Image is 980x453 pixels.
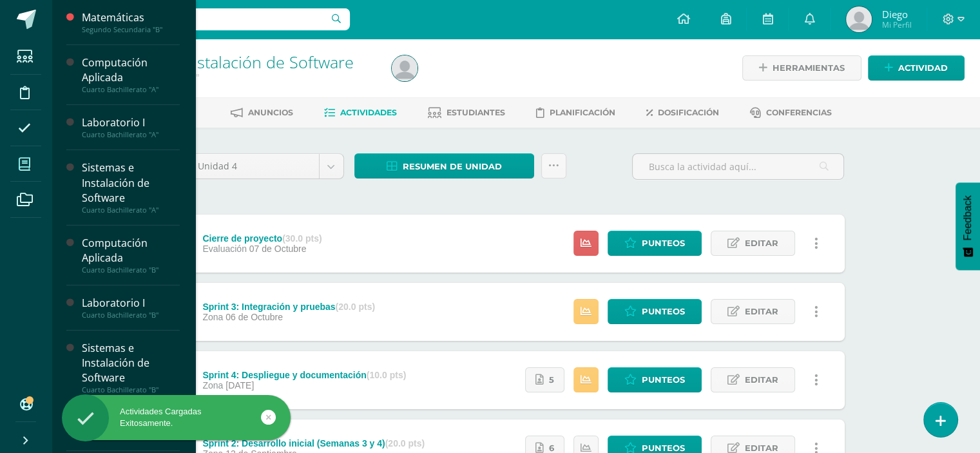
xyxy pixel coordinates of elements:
[846,6,872,32] img: e1ecaa63abbcd92f15e98e258f47b918.png
[745,231,778,255] span: Editar
[82,115,180,139] a: Laboratorio ICuarto Bachillerato "A"
[536,102,615,123] a: Planificación
[202,244,247,254] span: Evaluación
[202,370,406,380] div: Sprint 4: Despliegue y documentación
[202,380,223,390] span: Zona
[956,182,980,270] button: Feedback - Mostrar encuesta
[336,302,375,312] strong: (20.0 pts)
[642,231,685,255] span: Punteos
[226,312,283,322] span: 06 de Octubre
[226,380,254,390] span: [DATE]
[962,195,974,240] span: Feedback
[428,102,505,123] a: Estudiantes
[354,153,534,178] a: Resumen de unidad
[658,108,719,117] span: Dosificación
[188,154,343,178] a: Unidad 4
[82,55,180,94] a: Computación AplicadaCuarto Bachillerato "A"
[82,265,180,275] div: Cuarto Bachillerato "B"
[340,108,397,117] span: Actividades
[608,367,702,392] a: Punteos
[324,102,397,123] a: Actividades
[608,299,702,324] a: Punteos
[385,438,425,448] strong: (20.0 pts)
[82,311,180,320] div: Cuarto Bachillerato "B"
[101,51,354,73] a: Sistemas e Instalación de Software
[202,312,223,322] span: Zona
[82,385,180,394] div: Cuarto Bachillerato "B"
[202,302,375,312] div: Sprint 3: Integración y pruebas
[525,367,564,392] a: 5
[82,206,180,215] div: Cuarto Bachillerato "A"
[745,368,778,392] span: Editar
[82,10,180,34] a: MatemáticasSegundo Secundaria "B"
[82,55,180,85] div: Computación Aplicada
[742,55,861,81] a: Herramientas
[82,160,180,214] a: Sistemas e Instalación de SoftwareCuarto Bachillerato "A"
[608,231,702,256] a: Punteos
[101,71,376,83] div: Cuarto Bachillerato 'A'
[750,102,832,123] a: Conferencias
[881,19,911,30] span: Mi Perfil
[82,85,180,94] div: Cuarto Bachillerato "A"
[249,244,307,254] span: 07 de Octubre
[60,8,350,30] input: Busca un usuario...
[82,296,180,311] div: Laboratorio I
[82,341,180,394] a: Sistemas e Instalación de SoftwareCuarto Bachillerato "B"
[202,233,322,244] div: Cierre de proyecto
[282,233,322,244] strong: (30.0 pts)
[82,296,180,320] a: Laboratorio ICuarto Bachillerato "B"
[82,115,180,130] div: Laboratorio I
[82,10,180,25] div: Matemáticas
[248,108,293,117] span: Anuncios
[745,300,778,323] span: Editar
[642,300,685,323] span: Punteos
[403,155,502,178] span: Resumen de unidad
[773,56,845,80] span: Herramientas
[646,102,719,123] a: Dosificación
[231,102,293,123] a: Anuncios
[82,341,180,385] div: Sistemas e Instalación de Software
[633,154,843,179] input: Busca la actividad aquí...
[62,406,291,429] div: Actividades Cargadas Exitosamente.
[766,108,832,117] span: Conferencias
[82,130,180,139] div: Cuarto Bachillerato "A"
[82,160,180,205] div: Sistemas e Instalación de Software
[82,236,180,265] div: Computación Aplicada
[898,56,948,80] span: Actividad
[642,368,685,392] span: Punteos
[82,25,180,34] div: Segundo Secundaria "B"
[198,154,309,178] span: Unidad 4
[101,53,376,71] h1: Sistemas e Instalación de Software
[447,108,505,117] span: Estudiantes
[868,55,965,81] a: Actividad
[82,236,180,275] a: Computación AplicadaCuarto Bachillerato "B"
[549,368,554,392] span: 5
[392,55,418,81] img: e1ecaa63abbcd92f15e98e258f47b918.png
[367,370,406,380] strong: (10.0 pts)
[550,108,615,117] span: Planificación
[881,8,911,21] span: Diego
